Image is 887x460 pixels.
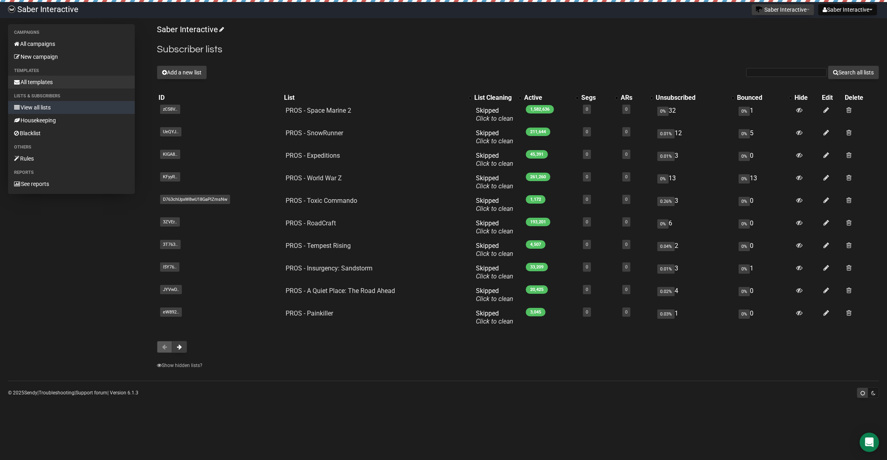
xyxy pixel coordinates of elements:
[286,107,351,114] a: PROS - Space Marine 2
[737,94,785,102] div: Bounced
[8,114,135,127] a: Housekeeping
[845,94,877,102] div: Delete
[286,197,357,204] a: PROS - Toxic Commando
[476,160,513,167] a: Click to clean
[735,239,793,261] td: 0
[474,94,515,102] div: List Cleaning
[654,306,735,329] td: 1
[654,92,735,103] th: Unsubscribed: No sort applied, activate to apply an ascending sort
[735,216,793,239] td: 0
[24,390,37,396] a: Sendy
[286,129,343,137] a: PROS - SnowRunner
[160,127,181,136] span: UeQYJ..
[735,284,793,306] td: 0
[756,6,762,12] img: 1.png
[657,264,675,274] span: 0.01%
[8,152,135,165] a: Rules
[586,197,588,202] a: 0
[586,242,588,247] a: 0
[8,127,135,140] a: Blacklist
[657,107,669,116] span: 0%
[476,137,513,145] a: Click to clean
[476,272,513,280] a: Click to clean
[286,174,342,182] a: PROS - World War Z
[76,390,107,396] a: Support forum
[735,126,793,149] td: 5
[476,309,513,325] span: Skipped
[8,168,135,177] li: Reports
[523,92,579,103] th: Active: No sort applied, activate to apply an ascending sort
[735,92,793,103] th: Bounced: No sort applied, activate to apply an ascending sort
[8,28,135,37] li: Campaigns
[160,172,180,182] span: KFyyR..
[657,174,669,184] span: 0%
[157,363,202,368] a: Show hidden lists?
[476,242,513,258] span: Skipped
[625,152,628,157] a: 0
[657,309,675,319] span: 0.03%
[286,264,372,272] a: PROS - Insurgency: Sandstorm
[286,287,395,295] a: PROS - A Quiet Place: The Road Ahead
[476,115,513,122] a: Click to clean
[526,240,545,249] span: 4,507
[860,433,879,452] div: Open Intercom Messenger
[735,261,793,284] td: 1
[286,152,340,159] a: PROS - Expeditions
[158,94,281,102] div: ID
[657,242,675,251] span: 0.04%
[581,94,611,102] div: Segs
[654,194,735,216] td: 3
[160,240,181,249] span: 3T763..
[735,103,793,126] td: 1
[739,197,750,206] span: 0%
[526,218,550,226] span: 193,201
[157,25,223,34] a: Saber Interactive
[580,92,619,103] th: Segs: No sort applied, activate to apply an ascending sort
[657,219,669,229] span: 0%
[739,174,750,184] span: 0%
[739,152,750,161] span: 0%
[8,101,135,114] a: View all lists
[739,287,750,296] span: 0%
[739,129,750,138] span: 0%
[586,264,588,270] a: 0
[157,92,282,103] th: ID: No sort applied, sorting is disabled
[8,91,135,101] li: Lists & subscribers
[794,94,818,102] div: Hide
[286,309,333,317] a: PROS - Painkiller
[818,4,877,15] button: Saber Interactive
[8,37,135,50] a: All campaigns
[526,128,550,136] span: 211,644
[160,307,182,317] span: eW892..
[625,242,628,247] a: 0
[793,92,820,103] th: Hide: No sort applied, sorting is disabled
[654,103,735,126] td: 32
[735,194,793,216] td: 0
[160,285,182,294] span: JYVwD..
[526,285,548,294] span: 20,425
[8,6,15,13] img: ec1bccd4d48495f5e7d53d9a520ba7e5
[476,182,513,190] a: Click to clean
[657,287,675,296] span: 0.02%
[160,105,180,114] span: zC58V..
[654,284,735,306] td: 4
[735,149,793,171] td: 0
[654,126,735,149] td: 12
[476,205,513,212] a: Click to clean
[160,217,180,227] span: 3ZVEr..
[526,173,550,181] span: 261,260
[739,242,750,251] span: 0%
[524,94,571,102] div: Active
[526,195,545,204] span: 1,172
[160,195,230,204] span: D763chUpxW8wU18GaPlZmsNw
[526,150,548,159] span: 45,391
[8,76,135,89] a: All templates
[657,197,675,206] span: 0.26%
[282,92,473,103] th: List: No sort applied, activate to apply an ascending sort
[621,94,646,102] div: ARs
[625,107,628,112] a: 0
[739,264,750,274] span: 0%
[157,42,879,57] h2: Subscriber lists
[8,142,135,152] li: Others
[625,197,628,202] a: 0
